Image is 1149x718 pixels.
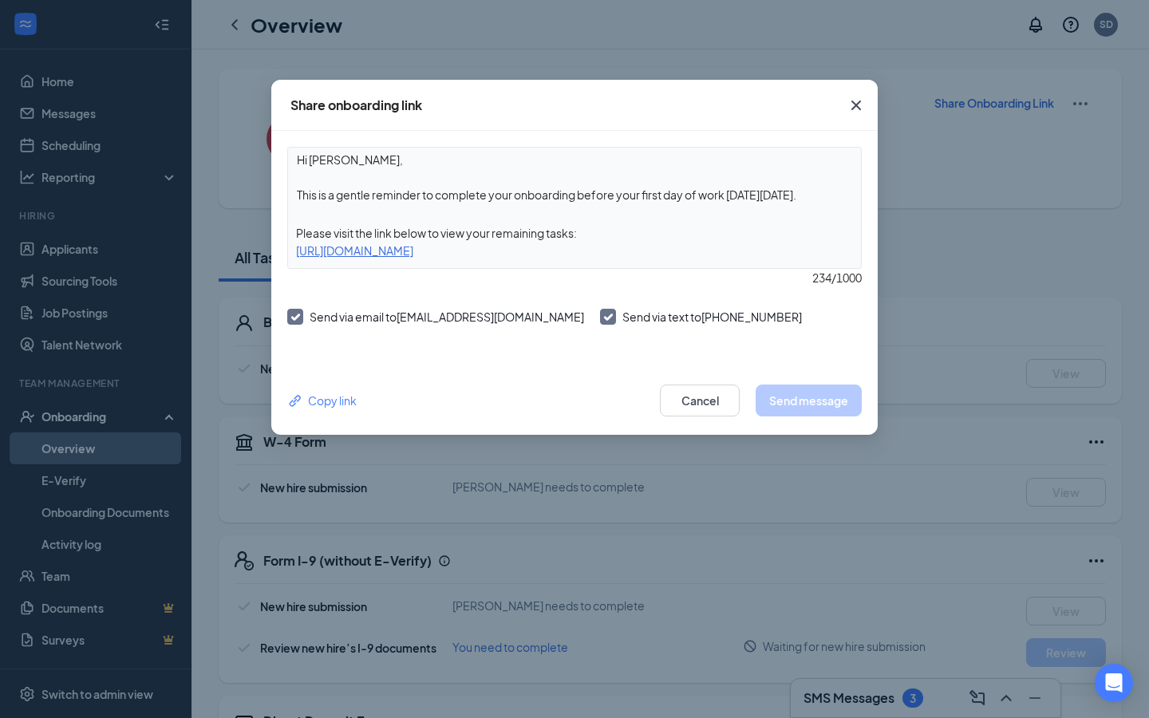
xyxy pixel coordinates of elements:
textarea: Hi [PERSON_NAME], This is a gentle reminder to complete your onboarding before your first day of ... [288,148,861,207]
button: Cancel [660,385,740,416]
div: Share onboarding link [290,97,422,114]
svg: Cross [847,96,866,115]
button: Link Copy link [287,392,357,409]
div: Open Intercom Messenger [1095,664,1133,702]
div: 234 / 1000 [287,269,862,286]
button: Send message [756,385,862,416]
button: Close [835,80,878,131]
span: Send via email to [EMAIL_ADDRESS][DOMAIN_NAME] [310,310,584,324]
span: Send via text to [PHONE_NUMBER] [622,310,802,324]
div: [URL][DOMAIN_NAME] [288,242,861,259]
div: Copy link [287,392,357,409]
svg: Link [287,393,304,409]
div: Please visit the link below to view your remaining tasks: [288,224,861,242]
